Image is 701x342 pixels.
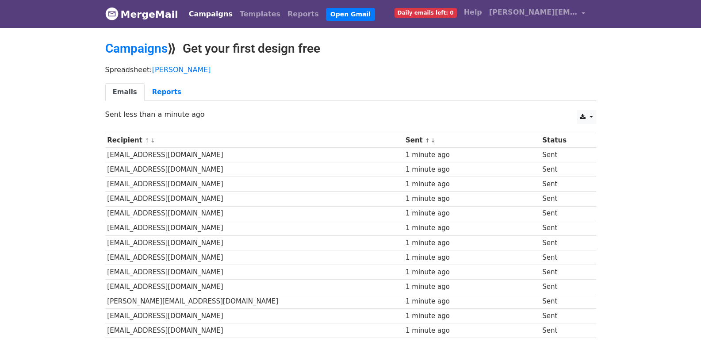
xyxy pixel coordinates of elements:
div: 1 minute ago [406,282,538,292]
td: [EMAIL_ADDRESS][DOMAIN_NAME] [105,265,404,279]
div: 1 minute ago [406,238,538,248]
p: Sent less than a minute ago [105,110,596,119]
td: Sent [540,221,589,235]
a: ↑ [145,137,149,144]
a: Help [460,4,486,21]
td: Sent [540,294,589,309]
td: Sent [540,323,589,338]
a: [PERSON_NAME] [152,65,211,74]
td: [EMAIL_ADDRESS][DOMAIN_NAME] [105,280,404,294]
th: Recipient [105,133,404,148]
td: Sent [540,250,589,265]
a: Reports [284,5,322,23]
div: 1 minute ago [406,267,538,277]
a: Daily emails left: 0 [391,4,460,21]
td: [PERSON_NAME][EMAIL_ADDRESS][DOMAIN_NAME] [105,294,404,309]
div: 1 minute ago [406,165,538,175]
td: [EMAIL_ADDRESS][DOMAIN_NAME] [105,206,404,221]
a: Campaigns [185,5,236,23]
div: 1 minute ago [406,150,538,160]
div: 1 minute ago [406,179,538,189]
div: 1 minute ago [406,253,538,263]
td: Sent [540,280,589,294]
td: Sent [540,162,589,177]
div: 1 minute ago [406,296,538,307]
h2: ⟫ Get your first design free [105,41,596,56]
td: [EMAIL_ADDRESS][DOMAIN_NAME] [105,177,404,192]
p: Spreadsheet: [105,65,596,74]
a: ↑ [425,137,430,144]
td: Sent [540,192,589,206]
span: Daily emails left: 0 [395,8,457,18]
a: Templates [236,5,284,23]
td: Sent [540,265,589,279]
td: [EMAIL_ADDRESS][DOMAIN_NAME] [105,162,404,177]
td: Sent [540,235,589,250]
td: Sent [540,206,589,221]
span: [PERSON_NAME][EMAIL_ADDRESS][DOMAIN_NAME] [489,7,578,18]
div: 1 minute ago [406,326,538,336]
td: [EMAIL_ADDRESS][DOMAIN_NAME] [105,309,404,323]
td: [EMAIL_ADDRESS][DOMAIN_NAME] [105,148,404,162]
div: 1 minute ago [406,311,538,321]
a: [PERSON_NAME][EMAIL_ADDRESS][DOMAIN_NAME] [486,4,589,24]
div: 1 minute ago [406,208,538,219]
a: Campaigns [105,41,168,56]
div: 1 minute ago [406,223,538,233]
a: Reports [145,83,189,101]
a: MergeMail [105,5,178,23]
a: ↓ [150,137,155,144]
a: Emails [105,83,145,101]
td: [EMAIL_ADDRESS][DOMAIN_NAME] [105,250,404,265]
td: Sent [540,177,589,192]
th: Status [540,133,589,148]
a: Open Gmail [326,8,375,21]
td: Sent [540,148,589,162]
td: Sent [540,309,589,323]
th: Sent [403,133,540,148]
img: MergeMail logo [105,7,119,20]
td: [EMAIL_ADDRESS][DOMAIN_NAME] [105,221,404,235]
td: [EMAIL_ADDRESS][DOMAIN_NAME] [105,192,404,206]
td: [EMAIL_ADDRESS][DOMAIN_NAME] [105,235,404,250]
div: 1 minute ago [406,194,538,204]
td: [EMAIL_ADDRESS][DOMAIN_NAME] [105,323,404,338]
a: ↓ [431,137,436,144]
